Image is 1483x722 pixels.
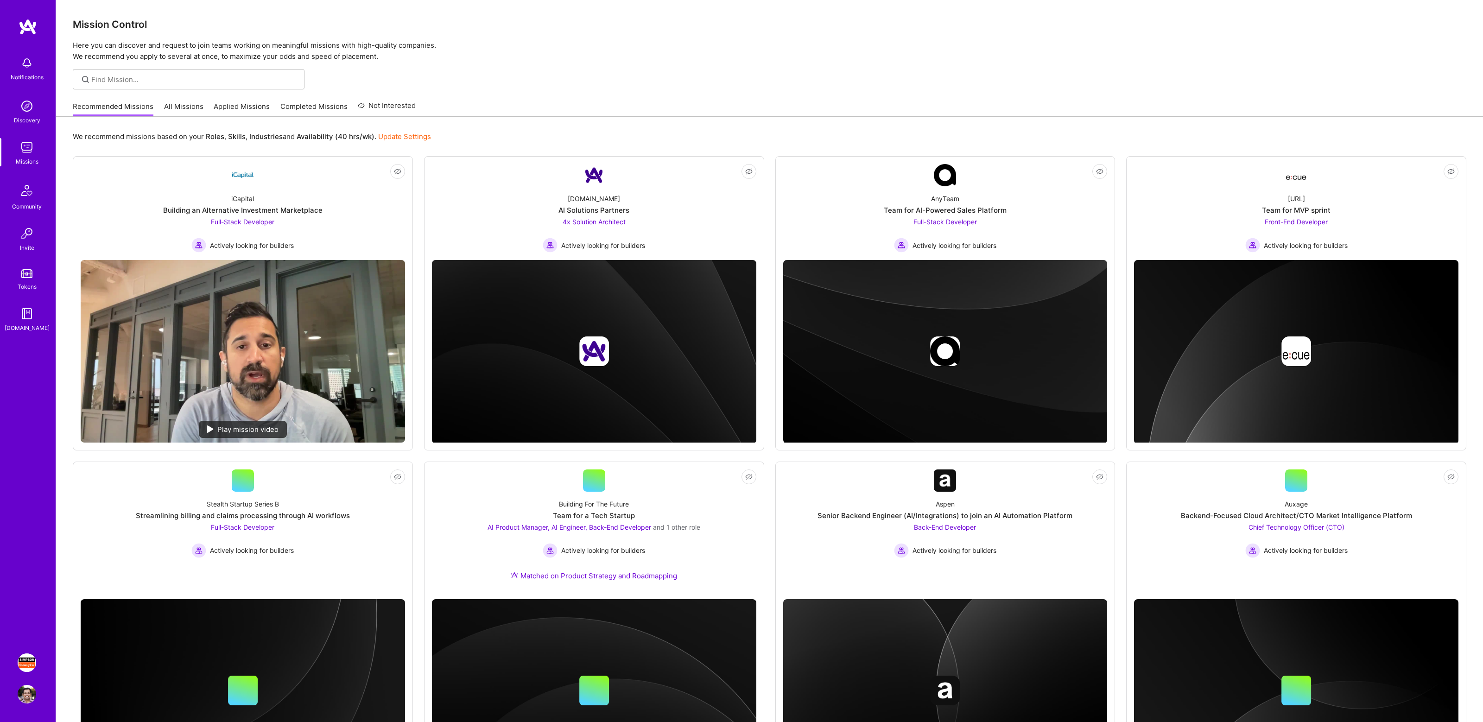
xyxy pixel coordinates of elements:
[73,40,1466,62] p: Here you can discover and request to join teams working on meaningful missions with high-quality ...
[1281,336,1311,366] img: Company logo
[91,75,298,84] input: Find Mission...
[1096,473,1103,481] i: icon EyeClosed
[1134,469,1458,592] a: AuxageBackend-Focused Cloud Architect/CTO Market Intelligence PlatformChief Technology Officer (C...
[783,164,1108,253] a: Company LogoAnyTeamTeam for AI-Powered Sales PlatformFull-Stack Developer Actively looking for bu...
[394,473,401,481] i: icon EyeClosed
[80,74,91,85] i: icon SearchGrey
[558,205,629,215] div: AI Solutions Partners
[15,685,38,703] a: User Avatar
[358,100,416,117] a: Not Interested
[228,132,246,141] b: Skills
[1134,260,1458,444] img: cover
[136,511,350,520] div: Streamlining billing and claims processing through AI workflows
[432,164,756,253] a: Company Logo[DOMAIN_NAME]AI Solutions Partners4x Solution Architect Actively looking for builders...
[914,523,976,531] span: Back-End Developer
[653,523,700,531] span: and 1 other role
[1134,164,1458,253] a: Company Logo[URL]Team for MVP sprintFront-End Developer Actively looking for buildersActively loo...
[913,241,996,250] span: Actively looking for builders
[232,164,254,186] img: Company Logo
[913,218,977,226] span: Full-Stack Developer
[931,194,959,203] div: AnyTeam
[18,653,36,672] img: Simpson Strong-Tie: Product Manager
[81,469,405,592] a: Stealth Startup Series BStreamlining billing and claims processing through AI workflowsFull-Stack...
[206,132,224,141] b: Roles
[553,511,635,520] div: Team for a Tech Startup
[21,269,32,278] img: tokens
[511,571,677,581] div: Matched on Product Strategy and Roadmapping
[15,653,38,672] a: Simpson Strong-Tie: Product Manager
[561,241,645,250] span: Actively looking for builders
[73,19,1466,30] h3: Mission Control
[73,101,153,117] a: Recommended Missions
[1265,218,1328,226] span: Front-End Developer
[20,243,34,253] div: Invite
[81,260,405,443] img: No Mission
[214,101,270,117] a: Applied Missions
[579,336,609,366] img: Company logo
[18,138,36,157] img: teamwork
[207,425,214,433] img: play
[1245,543,1260,558] img: Actively looking for builders
[1249,523,1344,531] span: Chief Technology Officer (CTO)
[297,132,374,141] b: Availability (40 hrs/wk)
[18,282,37,291] div: Tokens
[930,336,960,366] img: Company logo
[18,224,36,243] img: Invite
[930,676,960,705] img: Company logo
[16,179,38,202] img: Community
[12,202,42,211] div: Community
[563,218,626,226] span: 4x Solution Architect
[1096,168,1103,175] i: icon EyeClosed
[934,469,956,492] img: Company Logo
[191,238,206,253] img: Actively looking for builders
[231,194,254,203] div: iCapital
[511,571,518,579] img: Ateam Purple Icon
[745,473,753,481] i: icon EyeClosed
[280,101,348,117] a: Completed Missions
[936,499,955,509] div: Aspen
[818,511,1072,520] div: Senior Backend Engineer (AI/Integrations) to join an AI Automation Platform
[1264,545,1348,555] span: Actively looking for builders
[18,97,36,115] img: discovery
[783,260,1108,443] img: cover
[1447,473,1455,481] i: icon EyeClosed
[163,205,323,215] div: Building an Alternative Investment Marketplace
[934,164,956,186] img: Company Logo
[18,685,36,703] img: User Avatar
[394,168,401,175] i: icon EyeClosed
[73,132,431,141] p: We recommend missions based on your , , and .
[432,469,756,592] a: Building For The FutureTeam for a Tech StartupAI Product Manager, AI Engineer, Back-End Developer...
[211,218,274,226] span: Full-Stack Developer
[164,101,203,117] a: All Missions
[11,72,44,82] div: Notifications
[559,499,629,509] div: Building For The Future
[16,157,38,166] div: Missions
[1262,205,1331,215] div: Team for MVP sprint
[1181,511,1412,520] div: Backend-Focused Cloud Architect/CTO Market Intelligence Platform
[5,323,50,333] div: [DOMAIN_NAME]
[894,543,909,558] img: Actively looking for builders
[913,545,996,555] span: Actively looking for builders
[568,194,620,203] div: [DOMAIN_NAME]
[14,115,40,125] div: Discovery
[894,238,909,253] img: Actively looking for builders
[211,523,274,531] span: Full-Stack Developer
[199,421,287,438] div: Play mission video
[210,545,294,555] span: Actively looking for builders
[583,164,605,186] img: Company Logo
[543,238,558,253] img: Actively looking for builders
[19,19,37,35] img: logo
[18,54,36,72] img: bell
[1447,168,1455,175] i: icon EyeClosed
[18,304,36,323] img: guide book
[1245,238,1260,253] img: Actively looking for builders
[488,523,651,531] span: AI Product Manager, AI Engineer, Back-End Developer
[1285,499,1308,509] div: Auxage
[191,543,206,558] img: Actively looking for builders
[1285,167,1307,184] img: Company Logo
[378,132,431,141] a: Update Settings
[1264,241,1348,250] span: Actively looking for builders
[1288,194,1305,203] div: [URL]
[210,241,294,250] span: Actively looking for builders
[249,132,283,141] b: Industries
